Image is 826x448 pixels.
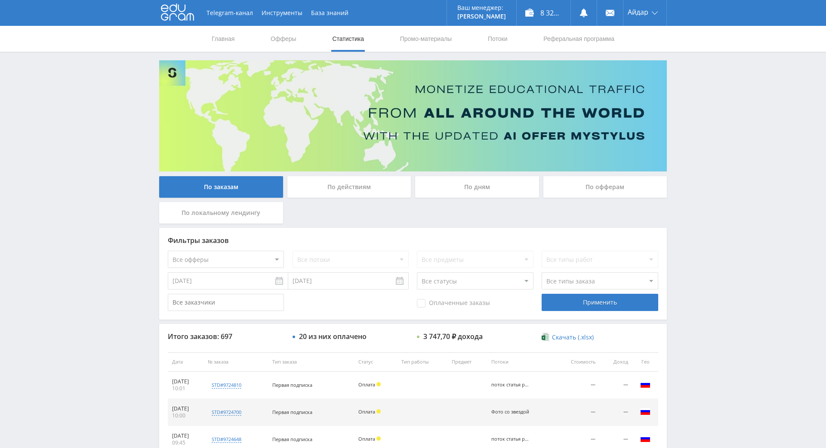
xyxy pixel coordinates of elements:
div: std#9724648 [212,436,241,443]
p: [PERSON_NAME] [457,13,506,20]
td: — [553,399,600,426]
span: Холд [376,382,381,386]
span: Оплата [358,381,375,388]
span: Холд [376,409,381,414]
th: Тип работы [397,352,447,372]
span: Оплата [358,408,375,415]
div: По офферам [543,176,667,198]
th: Статус [354,352,398,372]
span: Первая подписка [272,382,312,388]
div: Фото со звездой [491,409,530,415]
th: № заказа [203,352,268,372]
div: поток статья рерайт [491,382,530,388]
th: Потоки [487,352,553,372]
img: rus.png [640,433,650,444]
div: Итого заказов: 697 [168,333,284,340]
div: поток статья рерайт [491,436,530,442]
input: Все заказчики [168,294,284,311]
a: Офферы [270,26,297,52]
td: — [600,372,632,399]
div: [DATE] [172,378,199,385]
a: Статистика [331,26,365,52]
span: Первая подписка [272,436,312,442]
span: Холд [376,436,381,441]
div: 09:45 [172,439,199,446]
div: 10:01 [172,385,199,392]
div: std#9724810 [212,382,241,389]
th: Гео [632,352,658,372]
div: [DATE] [172,405,199,412]
a: Промо-материалы [399,26,453,52]
img: rus.png [640,406,650,417]
img: Banner [159,60,667,171]
div: По локальному лендингу [159,202,283,224]
span: Оплата [358,436,375,442]
span: Скачать (.xlsx) [552,334,594,341]
div: 20 из них оплачено [299,333,367,340]
span: Айдар [628,9,648,16]
img: rus.png [640,379,650,389]
p: Ваш менеджер: [457,4,506,11]
td: — [553,372,600,399]
div: По заказам [159,176,283,198]
div: Применить [542,294,658,311]
a: Главная [211,26,235,52]
div: По действиям [287,176,411,198]
div: 3 747,70 ₽ дохода [423,333,483,340]
div: std#9724700 [212,409,241,416]
th: Дата [168,352,203,372]
a: Реферальная программа [542,26,615,52]
div: Фильтры заказов [168,236,658,244]
span: Первая подписка [272,409,312,415]
div: [DATE] [172,432,199,439]
td: — [600,399,632,426]
th: Стоимость [553,352,600,372]
th: Предмет [447,352,487,372]
div: По дням [415,176,539,198]
div: 10:00 [172,412,199,419]
a: Скачать (.xlsx) [542,333,593,342]
span: Оплаченные заказы [417,299,490,308]
th: Доход [600,352,632,372]
a: Потоки [487,26,509,52]
th: Тип заказа [268,352,354,372]
img: xlsx [542,333,549,341]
